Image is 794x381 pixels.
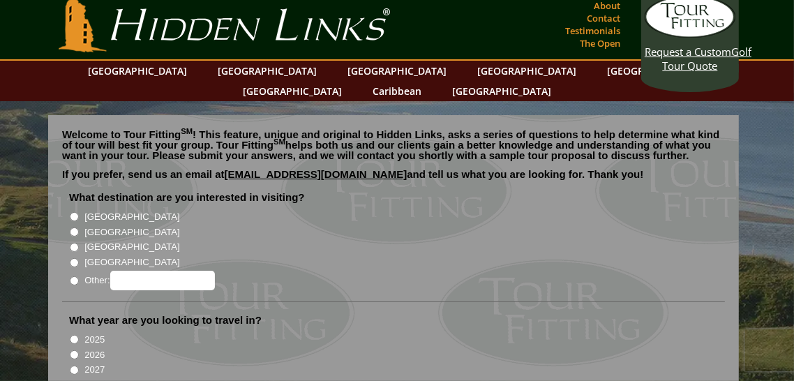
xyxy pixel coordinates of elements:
label: [GEOGRAPHIC_DATA] [84,210,179,224]
label: Other: [84,271,214,290]
input: Other: [110,271,215,290]
a: [GEOGRAPHIC_DATA] [445,81,558,101]
label: 2027 [84,363,105,377]
sup: SM [181,127,193,135]
a: [GEOGRAPHIC_DATA] [211,61,324,81]
a: [GEOGRAPHIC_DATA] [236,81,349,101]
a: Contact [583,8,624,28]
p: Welcome to Tour Fitting ! This feature, unique and original to Hidden Links, asks a series of que... [62,129,725,160]
a: [GEOGRAPHIC_DATA] [340,61,454,81]
label: What year are you looking to travel in? [69,313,262,327]
label: [GEOGRAPHIC_DATA] [84,255,179,269]
label: What destination are you interested in visiting? [69,190,305,204]
label: [GEOGRAPHIC_DATA] [84,240,179,254]
label: [GEOGRAPHIC_DATA] [84,225,179,239]
span: Request a Custom [645,45,731,59]
label: 2026 [84,348,105,362]
a: The Open [576,33,624,53]
p: If you prefer, send us an email at and tell us what you are looking for. Thank you! [62,169,725,190]
sup: SM [274,137,285,146]
label: 2025 [84,333,105,347]
a: [GEOGRAPHIC_DATA] [600,61,713,81]
a: [GEOGRAPHIC_DATA] [81,61,194,81]
a: Testimonials [562,21,624,40]
a: Caribbean [366,81,428,101]
a: [EMAIL_ADDRESS][DOMAIN_NAME] [225,168,407,180]
a: [GEOGRAPHIC_DATA] [470,61,583,81]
